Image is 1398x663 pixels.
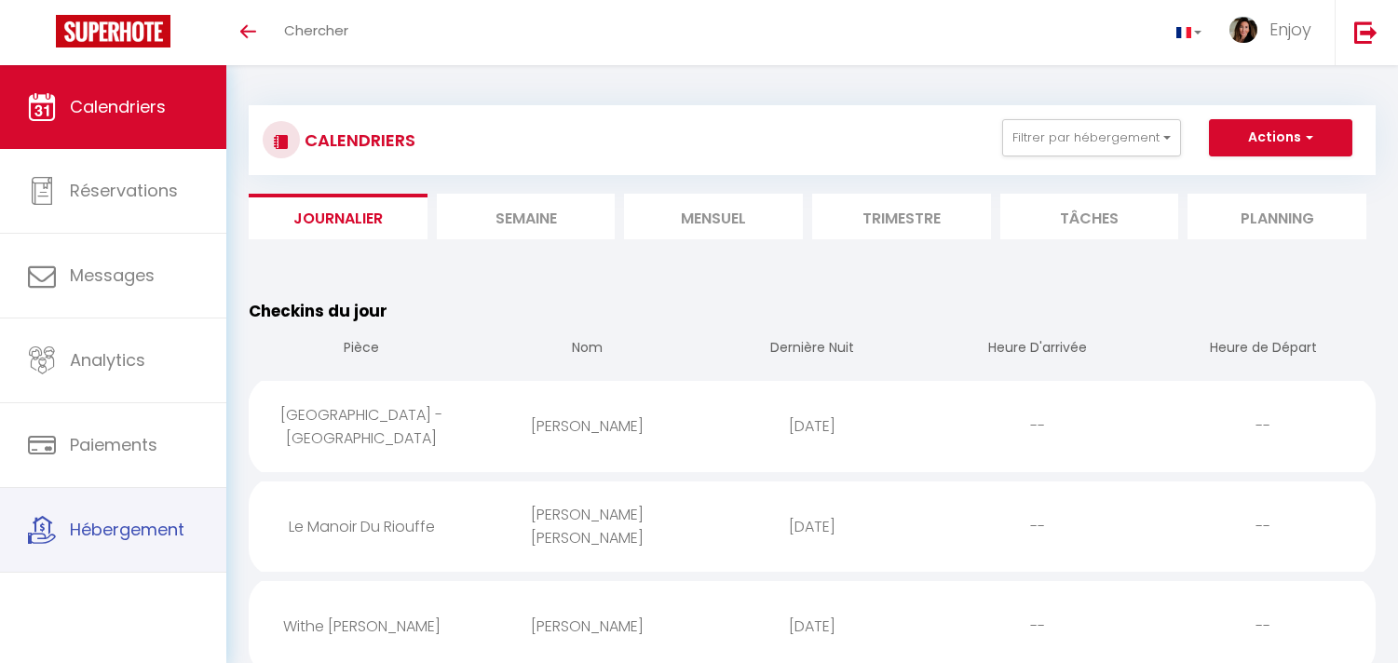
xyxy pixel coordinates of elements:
button: Filtrer par hébergement [1002,119,1181,156]
th: Dernière Nuit [699,323,925,376]
li: Journalier [249,194,428,239]
th: Pièce [249,323,474,376]
div: [DATE] [699,396,925,456]
iframe: LiveChat chat widget [1320,585,1398,663]
span: Checkins du jour [249,300,387,322]
div: -- [1150,396,1376,456]
div: -- [1150,496,1376,557]
img: logout [1354,20,1378,44]
div: -- [925,496,1150,557]
li: Trimestre [812,194,991,239]
li: Semaine [437,194,616,239]
span: Réservations [70,179,178,202]
div: -- [925,396,1150,456]
li: Mensuel [624,194,803,239]
h3: CALENDRIERS [300,119,415,161]
div: Le Manoir Du Riouffe [249,496,474,557]
th: Heure de Départ [1150,323,1376,376]
span: Hébergement [70,518,184,541]
span: Messages [70,264,155,287]
div: [GEOGRAPHIC_DATA] - [GEOGRAPHIC_DATA] [249,385,474,468]
span: Analytics [70,348,145,372]
div: [DATE] [699,596,925,656]
div: [PERSON_NAME] [474,396,699,456]
img: ... [1229,17,1257,43]
div: -- [925,596,1150,656]
th: Heure D'arrivée [925,323,1150,376]
li: Planning [1188,194,1366,239]
th: Nom [474,323,699,376]
div: -- [1150,596,1376,656]
span: Paiements [70,433,157,456]
img: Super Booking [56,15,170,47]
div: [PERSON_NAME] [PERSON_NAME] [474,484,699,568]
span: Enjoy [1269,18,1311,41]
li: Tâches [1000,194,1179,239]
div: Withe [PERSON_NAME] [249,596,474,656]
button: Actions [1209,119,1352,156]
span: Chercher [284,20,348,40]
div: [PERSON_NAME] [474,596,699,656]
div: [DATE] [699,496,925,557]
span: Calendriers [70,95,166,118]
